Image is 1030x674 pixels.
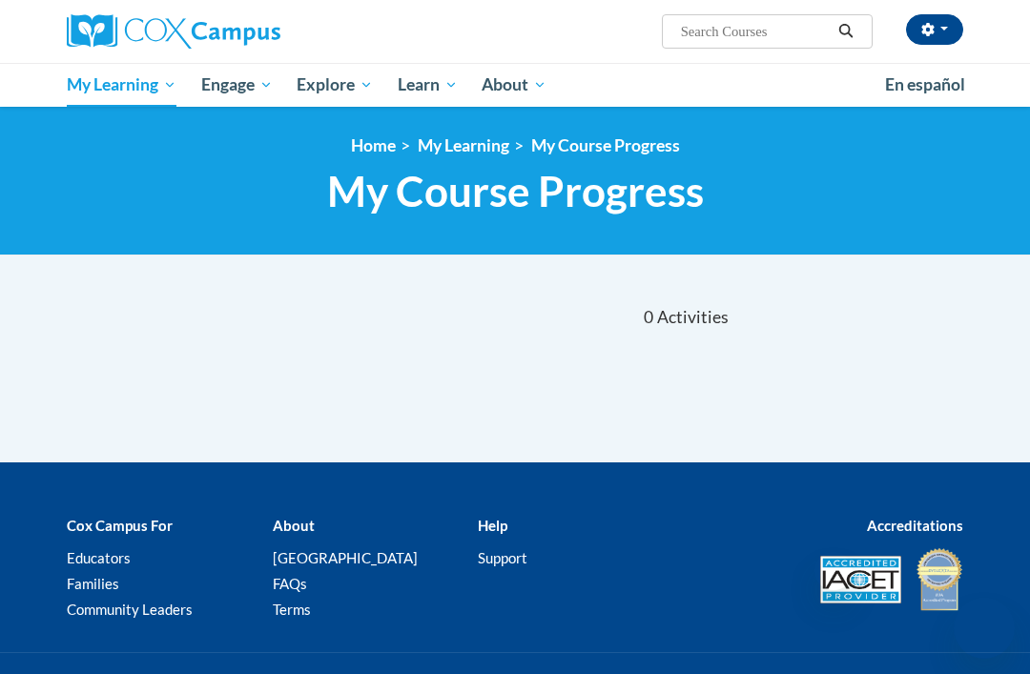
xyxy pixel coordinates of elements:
[814,552,853,590] iframe: Close message
[67,575,119,592] a: Families
[832,20,860,43] button: Search
[418,135,509,155] a: My Learning
[885,74,965,94] span: En español
[67,517,173,534] b: Cox Campus For
[867,517,963,534] b: Accreditations
[284,63,385,107] a: Explore
[273,549,418,566] a: [GEOGRAPHIC_DATA]
[273,601,311,618] a: Terms
[470,63,560,107] a: About
[52,63,978,107] div: Main menu
[478,549,527,566] a: Support
[478,517,507,534] b: Help
[297,73,373,96] span: Explore
[531,135,680,155] a: My Course Progress
[482,73,546,96] span: About
[54,63,189,107] a: My Learning
[398,73,458,96] span: Learn
[657,307,729,328] span: Activities
[189,63,285,107] a: Engage
[385,63,470,107] a: Learn
[351,135,396,155] a: Home
[873,65,978,105] a: En español
[906,14,963,45] button: Account Settings
[327,166,704,216] span: My Course Progress
[67,601,193,618] a: Community Leaders
[273,575,307,592] a: FAQs
[273,517,315,534] b: About
[67,14,280,49] img: Cox Campus
[916,546,963,613] img: IDA® Accredited
[67,549,131,566] a: Educators
[644,307,653,328] span: 0
[67,73,176,96] span: My Learning
[67,14,346,49] a: Cox Campus
[201,73,273,96] span: Engage
[679,20,832,43] input: Search Courses
[954,598,1015,659] iframe: Button to launch messaging window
